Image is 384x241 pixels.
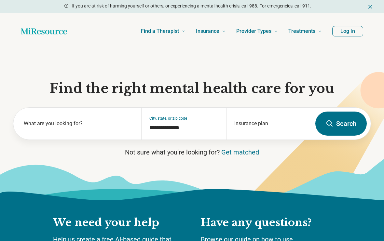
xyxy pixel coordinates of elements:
span: Insurance [196,27,219,36]
a: Home page [21,25,67,38]
a: Find a Therapist [141,18,185,44]
span: Find a Therapist [141,27,179,36]
button: Log In [332,26,363,36]
p: If you are at risk of harming yourself or others, or experiencing a mental health crisis, call 98... [72,3,311,9]
h2: Have any questions? [201,216,331,230]
a: Treatments [288,18,322,44]
a: Insurance [196,18,226,44]
label: What are you looking for? [24,120,133,127]
p: Not sure what you’re looking for? [13,148,371,157]
h2: We need your help [53,216,188,230]
a: Provider Types [236,18,278,44]
button: Search [315,112,367,136]
span: Provider Types [236,27,271,36]
h1: Find the right mental health care for you [13,80,371,97]
a: Get matched [221,148,259,156]
span: Treatments [288,27,315,36]
button: Dismiss [367,3,374,10]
